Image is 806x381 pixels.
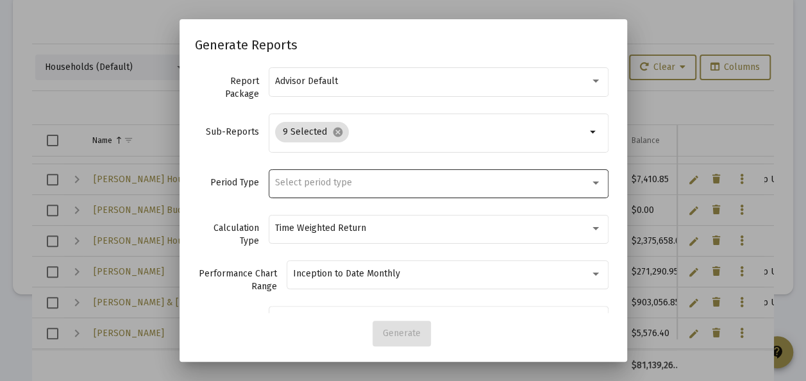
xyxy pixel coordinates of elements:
span: Inception to Date Monthly [293,268,400,279]
label: Calculation Type [195,222,259,248]
mat-chip-list: Selection [275,119,586,145]
button: Generate [373,321,431,346]
h2: Generate Reports [195,35,612,55]
span: Time Weighted Return [275,223,366,233]
mat-icon: cancel [332,126,344,138]
label: Report Package [195,75,259,101]
mat-chip: 9 Selected [275,122,349,142]
span: Advisor Default [275,76,338,87]
mat-icon: arrow_drop_down [586,124,601,140]
label: Performance Chart Range [195,267,277,293]
span: Generate [383,328,421,339]
span: Select period type [275,177,352,188]
label: Sub-Reports [195,126,259,139]
label: Period Type [195,176,259,189]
